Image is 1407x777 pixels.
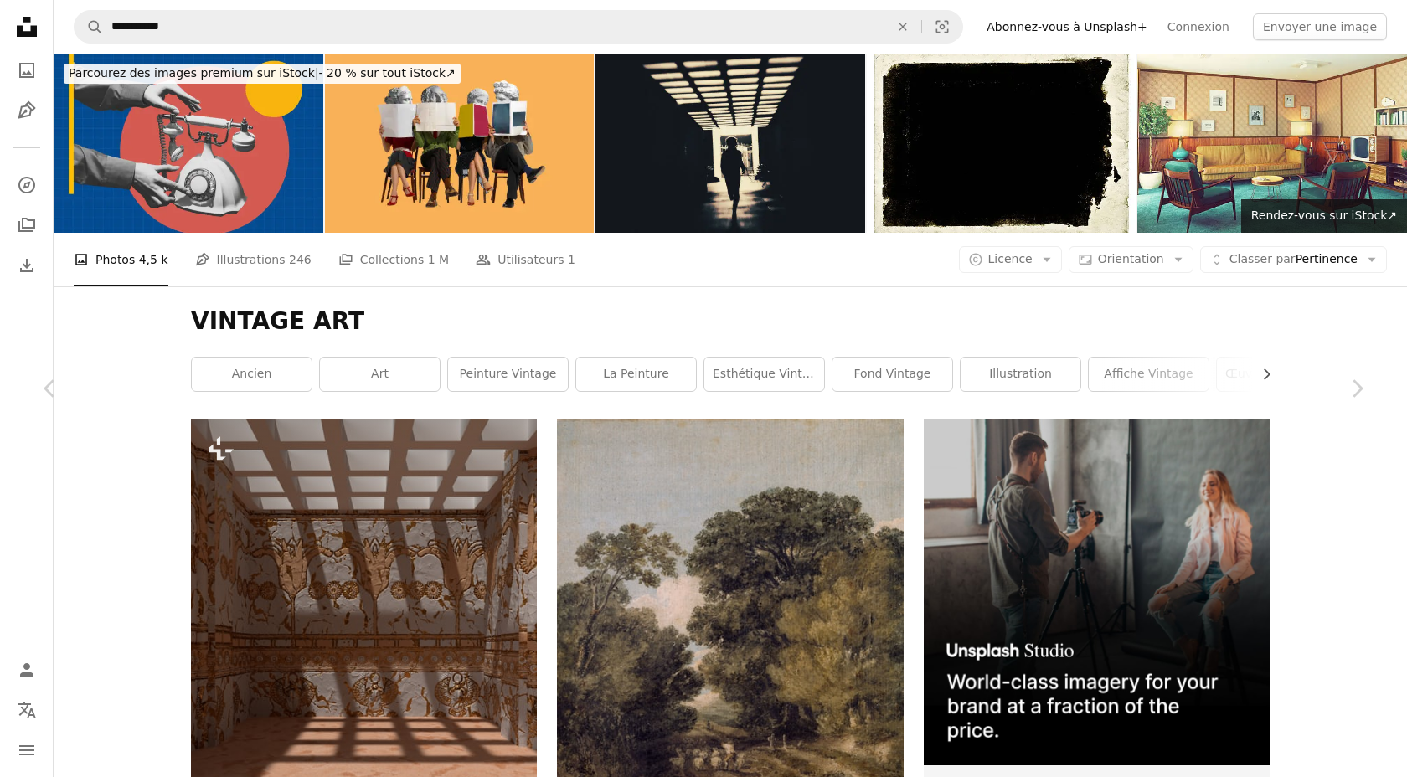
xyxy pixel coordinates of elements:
[338,233,449,286] a: Collections 1 M
[1200,246,1387,273] button: Classer parPertinence
[192,358,312,391] a: ancien
[959,246,1062,273] button: Licence
[595,54,865,233] img: le passage inférieur
[191,642,537,657] a: une pièce avec un plafond tapissé et une fenêtre
[10,653,44,687] a: Connexion / S’inscrire
[191,306,1270,337] h1: VINTAGE ART
[977,13,1157,40] a: Abonnez-vous à Unsplash+
[1251,358,1270,391] button: faire défiler la liste vers la droite
[1089,358,1209,391] a: Affiche vintage
[325,54,595,233] img: Des gens, des hommes et des femmes avec une tête de statue antique assis sur des chaises et lisan...
[69,66,319,80] span: Parcourez des images premium sur iStock |
[289,250,312,269] span: 246
[75,11,103,43] button: Rechercher sur Unsplash
[922,11,962,43] button: Recherche de visuels
[10,249,44,282] a: Historique de téléchargement
[10,168,44,202] a: Explorer
[320,358,440,391] a: art
[557,634,903,649] a: a painting of a dirt road with a horse and carriage on it
[74,10,963,44] form: Rechercher des visuels sur tout le site
[1253,13,1387,40] button: Envoyer une image
[54,54,471,94] a: Parcourez des images premium sur iStock|- 20 % sur tout iStock↗
[1098,252,1164,265] span: Orientation
[10,208,44,242] a: Collections
[1217,358,1337,391] a: Œuvres d’art vintage
[988,252,1033,265] span: Licence
[704,358,824,391] a: esthétique vintage
[884,11,921,43] button: Effacer
[10,693,44,727] button: Langue
[1069,246,1193,273] button: Orientation
[1137,54,1407,233] img: Rétro intérieur
[69,66,456,80] span: - 20 % sur tout iStock ↗
[832,358,952,391] a: fond vintage
[54,54,323,233] img: Collage d’art contemporain. Des mains humaines tendant la main au téléphone sur un arrière-plan a...
[1157,13,1239,40] a: Connexion
[195,233,312,286] a: Illustrations 246
[576,358,696,391] a: La peinture
[568,250,575,269] span: 1
[1251,208,1397,222] span: Rendez-vous sur iStock ↗
[448,358,568,391] a: peinture vintage
[924,419,1270,764] img: file-1715651741414-859baba4300dimage
[1229,252,1296,265] span: Classer par
[10,733,44,767] button: Menu
[10,94,44,127] a: Illustrations
[867,54,1136,233] img: Photo de grunge
[1241,199,1407,233] a: Rendez-vous sur iStock↗
[476,233,575,286] a: Utilisateurs 1
[1229,251,1358,268] span: Pertinence
[10,54,44,87] a: Photos
[961,358,1080,391] a: illustration
[1306,308,1407,469] a: Suivant
[428,250,449,269] span: 1 M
